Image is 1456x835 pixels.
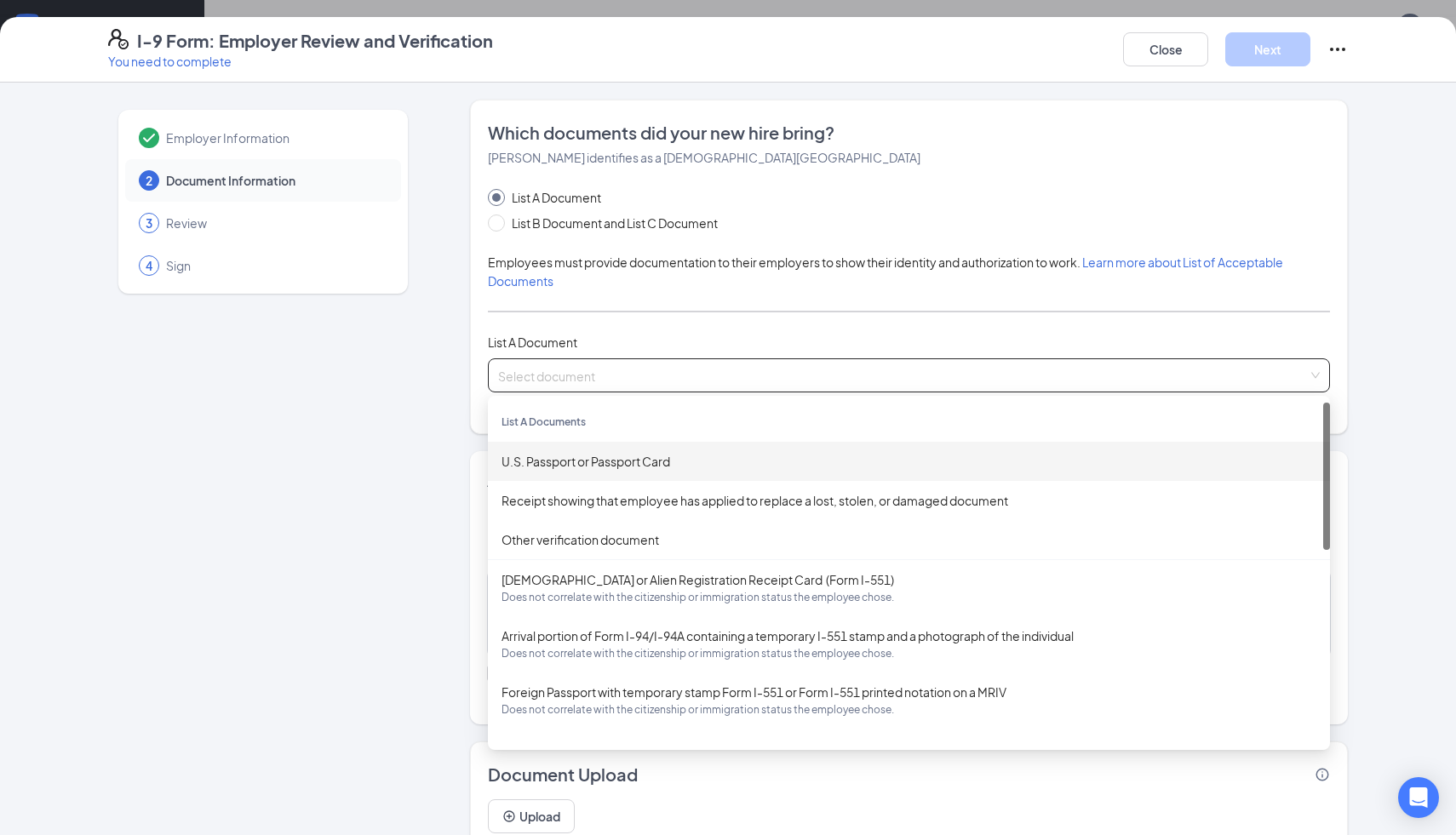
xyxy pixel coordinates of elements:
svg: PlusCircle [502,809,516,823]
button: Next [1225,32,1310,66]
div: Foreign Passport with temporary stamp Form I-551 or Form I-551 printed notation on a MRIV [502,683,1316,718]
div: Open Intercom Messenger [1398,777,1439,818]
svg: Info [1315,767,1330,782]
button: Close [1123,32,1208,66]
span: List B Document and List C Document [505,214,725,232]
span: List A Document [488,335,577,350]
div: Receipt showing that employee has applied to replace a lost, stolen, or damaged document [502,491,1316,510]
svg: FormI9EVerifyIcon [108,29,129,49]
span: Does not correlate with the citizenship or immigration status the employee chose. [502,701,1316,718]
span: Which documents did your new hire bring? [488,121,1330,145]
span: Employees must provide documentation to their employers to show their identity and authorization ... [488,255,1283,289]
span: Document Information [166,172,384,189]
svg: Ellipses [1327,39,1348,60]
span: Employer Information [166,129,384,146]
span: Additional information [487,469,672,490]
span: 3 [146,214,152,232]
span: List A Document [505,188,608,207]
span: [PERSON_NAME] identifies as a [DEMOGRAPHIC_DATA][GEOGRAPHIC_DATA] [488,150,920,165]
div: Employment Authorization Document card that contains a photograph (Form I-766) [502,739,1316,775]
div: U.S. Passport or Passport Card [502,452,1316,471]
div: Other verification document [502,530,1316,549]
div: [DEMOGRAPHIC_DATA] or Alien Registration Receipt Card (Form I-551) [502,570,1316,606]
button: UploadPlusCircle [488,799,575,833]
span: List A Documents [502,415,586,428]
span: Sign [166,257,384,274]
span: Review [166,214,384,232]
div: Arrival portion of Form I-94/I-94A containing a temporary I-551 stamp and a photograph of the ind... [502,626,1316,662]
span: Does not correlate with the citizenship or immigration status the employee chose. [502,645,1316,662]
h4: I-9 Form: Employer Review and Verification [137,29,493,53]
span: 4 [146,257,152,274]
span: Document Upload [488,763,638,786]
p: You need to complete [108,53,493,70]
span: 2 [146,172,152,189]
span: Does not correlate with the citizenship or immigration status the employee chose. [502,589,1316,606]
svg: Checkmark [139,128,159,148]
span: Provide all notes relating employment authorization stamps or receipts, extensions, additional do... [487,521,1296,555]
span: Alternative procedure is only allowed when e-verify is turned on. Turn to use e-verify, please se... [487,689,1331,707]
